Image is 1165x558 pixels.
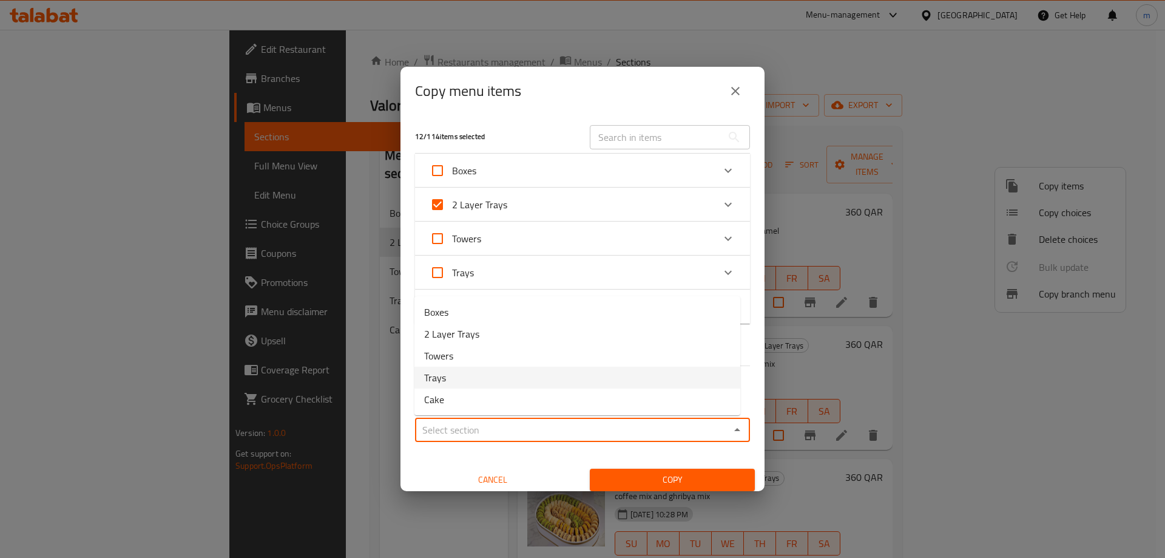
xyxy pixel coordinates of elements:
div: Expand [415,256,750,290]
span: Cake [424,392,444,407]
span: Copy [599,472,745,488]
div: Expand [415,290,750,324]
span: Towers [424,349,453,363]
label: Acknowledge [423,156,476,185]
button: close [721,77,750,106]
h2: Copy menu items [415,81,521,101]
input: Select section [419,421,726,438]
div: Expand [415,222,750,256]
div: Expand [415,154,750,188]
span: Boxes [424,305,448,319]
label: Acknowledge [423,190,507,219]
button: Copy [590,469,755,491]
label: Acknowledge [423,258,474,287]
span: 2 Layer Trays [452,196,507,214]
span: Trays [424,370,446,385]
span: Towers [452,230,481,248]
label: Acknowledge [423,292,472,321]
h5: 12 / 114 items selected [415,132,575,142]
label: Acknowledge [423,224,481,253]
div: Expand [415,188,750,222]
span: Boxes [452,162,476,180]
button: Cancel [410,469,575,491]
input: Search in items [590,125,722,149]
button: Close [729,421,746,438]
span: Trays [452,264,474,282]
span: 2 Layer Trays [424,327,479,341]
span: Cancel [415,472,570,488]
